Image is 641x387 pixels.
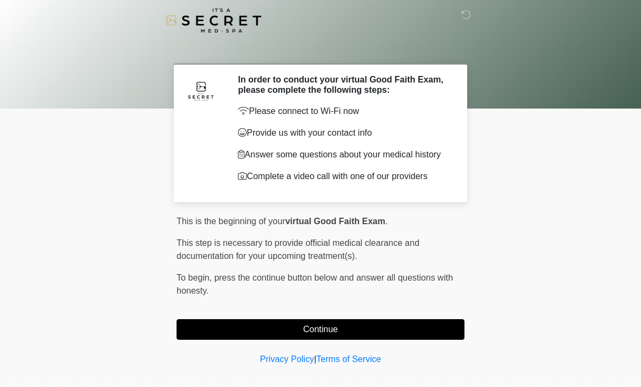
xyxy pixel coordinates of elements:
img: Agent Avatar [185,74,217,107]
a: Privacy Policy [260,354,315,364]
p: Answer some questions about your medical history [238,148,448,161]
button: Continue [177,319,464,340]
p: Provide us with your contact info [238,126,448,139]
span: This is the beginning of your [177,217,285,226]
span: . [385,217,387,226]
span: press the continue button below and answer all questions with honesty. [177,273,453,295]
strong: virtual Good Faith Exam [285,217,385,226]
span: To begin, [177,273,214,282]
img: It's A Secret Med Spa Logo [166,8,261,33]
h2: In order to conduct your virtual Good Faith Exam, please complete the following steps: [238,74,448,95]
p: Please connect to Wi-Fi now [238,105,448,118]
h1: ‎ ‎ [168,39,473,59]
p: Complete a video call with one of our providers [238,170,448,183]
a: Terms of Service [316,354,381,364]
span: This step is necessary to provide official medical clearance and documentation for your upcoming ... [177,238,419,261]
a: | [314,354,316,364]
